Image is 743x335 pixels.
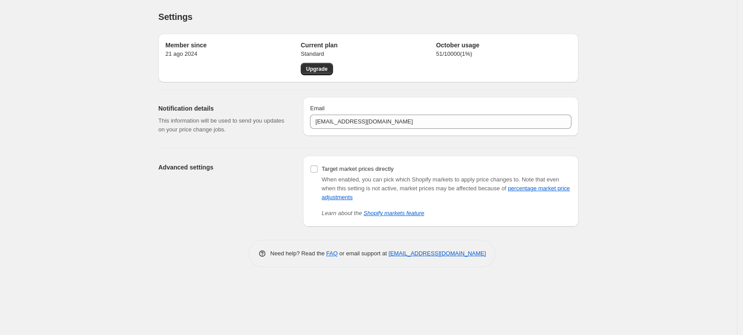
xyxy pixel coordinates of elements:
p: This information will be used to send you updates on your price change jobs. [158,116,289,134]
i: Learn about the [322,210,424,216]
a: Upgrade [301,63,333,75]
h2: Advanced settings [158,163,289,172]
h2: Member since [165,41,301,50]
p: 21 ago 2024 [165,50,301,58]
span: Target market prices directly [322,166,394,172]
span: Upgrade [306,65,328,73]
span: Note that even when this setting is not active, market prices may be affected because of [322,176,570,200]
span: Email [310,105,325,112]
a: [EMAIL_ADDRESS][DOMAIN_NAME] [389,250,486,257]
p: Standard [301,50,436,58]
span: When enabled, you can pick which Shopify markets to apply price changes to. [322,176,520,183]
span: or email support at [338,250,389,257]
h2: Current plan [301,41,436,50]
p: 51 / 10000 ( 1 %) [436,50,571,58]
a: Shopify markets feature [364,210,424,216]
a: FAQ [326,250,338,257]
span: Need help? Read the [270,250,326,257]
h2: Notification details [158,104,289,113]
h2: October usage [436,41,571,50]
span: Settings [158,12,192,22]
